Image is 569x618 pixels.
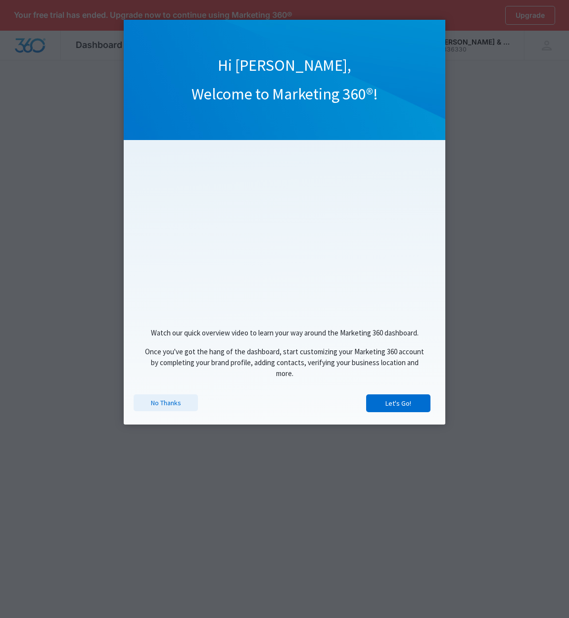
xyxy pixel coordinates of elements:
span: Once you've got the hang of the dashboard, start customizing your Marketing 360 account by comple... [145,347,424,379]
a: Let's Go! [366,394,430,412]
span: Watch our quick overview video to learn your way around the Marketing 360 dashboard. [151,328,419,337]
h1: Welcome to Marketing 360®! [124,84,445,105]
h1: Hi [PERSON_NAME], [124,55,445,76]
a: No Thanks [134,394,198,411]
